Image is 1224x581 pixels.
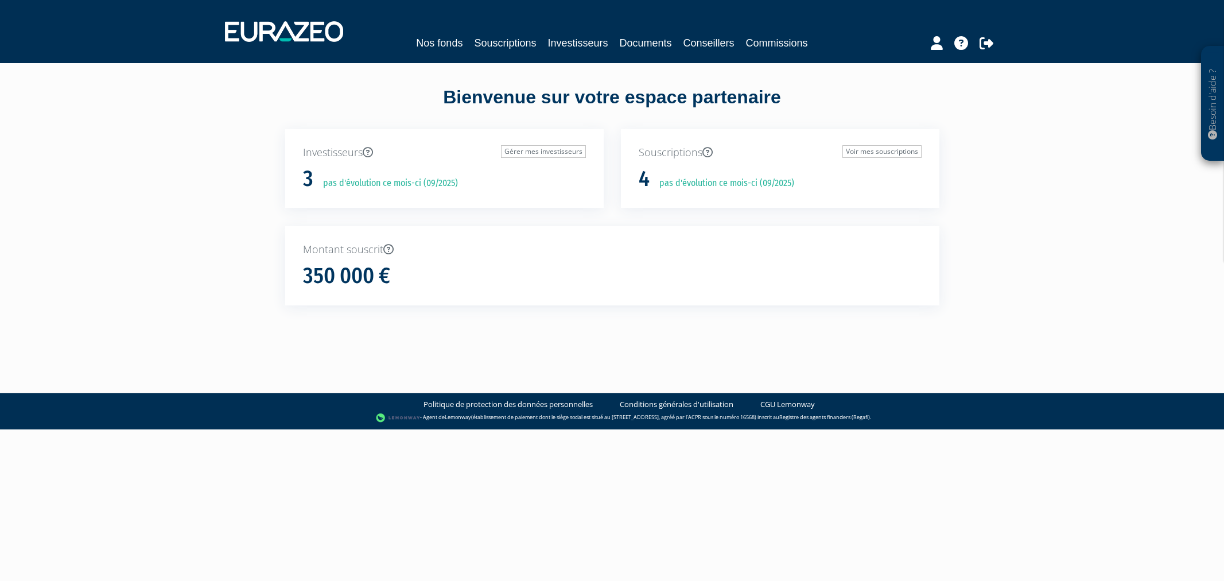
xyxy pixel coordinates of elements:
[779,413,870,421] a: Registre des agents financiers (Regafi)
[303,145,586,160] p: Investisseurs
[639,167,650,191] h1: 4
[445,413,471,421] a: Lemonway
[416,35,463,51] a: Nos fonds
[303,242,922,257] p: Montant souscrit
[303,167,313,191] h1: 3
[1206,52,1219,156] p: Besoin d'aide ?
[620,35,672,51] a: Documents
[620,399,733,410] a: Conditions générales d'utilisation
[376,412,420,424] img: logo-lemonway.png
[303,264,390,288] h1: 350 000 €
[474,35,536,51] a: Souscriptions
[277,84,948,129] div: Bienvenue sur votre espace partenaire
[501,145,586,158] a: Gérer mes investisseurs
[760,399,815,410] a: CGU Lemonway
[746,35,808,51] a: Commissions
[651,177,794,190] p: pas d'évolution ce mois-ci (09/2025)
[547,35,608,51] a: Investisseurs
[842,145,922,158] a: Voir mes souscriptions
[423,399,593,410] a: Politique de protection des données personnelles
[639,145,922,160] p: Souscriptions
[225,21,343,42] img: 1732889491-logotype_eurazeo_blanc_rvb.png
[683,35,735,51] a: Conseillers
[315,177,458,190] p: pas d'évolution ce mois-ci (09/2025)
[11,412,1213,424] div: - Agent de (établissement de paiement dont le siège social est situé au [STREET_ADDRESS], agréé p...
